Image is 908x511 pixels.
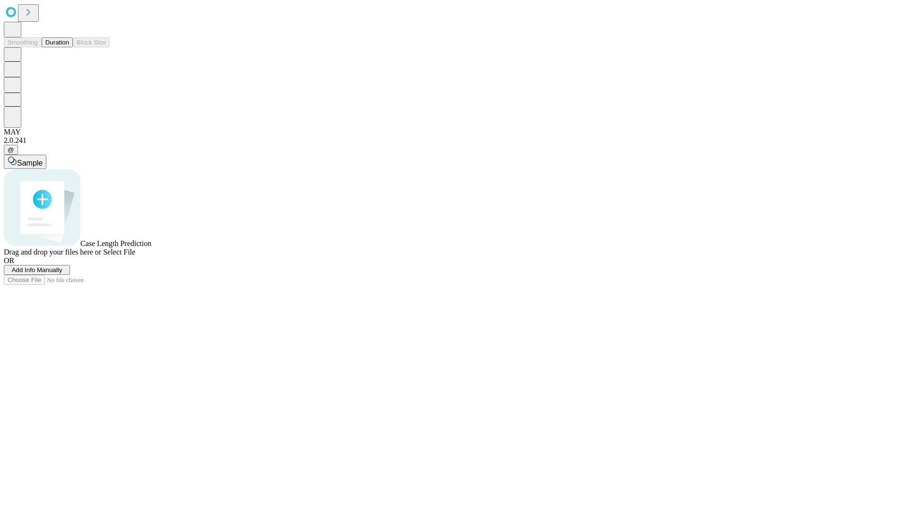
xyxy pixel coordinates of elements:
[73,37,110,47] button: Block Size
[4,256,14,264] span: OR
[80,239,151,247] span: Case Length Prediction
[42,37,73,47] button: Duration
[4,136,904,145] div: 2.0.241
[12,266,62,273] span: Add Info Manually
[4,37,42,47] button: Smoothing
[4,128,904,136] div: MAY
[4,265,70,275] button: Add Info Manually
[4,248,101,256] span: Drag and drop your files here or
[103,248,135,256] span: Select File
[17,159,43,167] span: Sample
[8,146,14,153] span: @
[4,145,18,155] button: @
[4,155,46,169] button: Sample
